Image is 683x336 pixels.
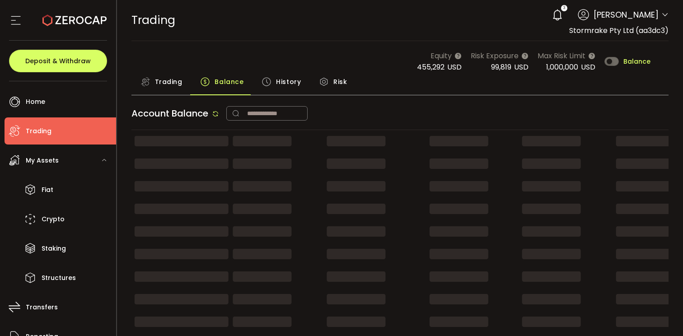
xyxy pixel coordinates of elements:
[546,62,578,72] span: 1,000,000
[42,183,53,196] span: Fiat
[25,58,91,64] span: Deposit & Withdraw
[569,25,669,36] span: Stormrake Pty Ltd (aa3dc3)
[594,9,659,21] span: [PERSON_NAME]
[276,73,301,91] span: History
[9,50,107,72] button: Deposit & Withdraw
[26,95,45,108] span: Home
[417,62,444,72] span: 455,292
[491,62,511,72] span: 99,819
[447,62,462,72] span: USD
[581,62,595,72] span: USD
[131,12,175,28] span: Trading
[42,242,66,255] span: Staking
[26,301,58,314] span: Transfers
[42,213,65,226] span: Crypto
[430,50,452,61] span: Equity
[26,154,59,167] span: My Assets
[26,125,51,138] span: Trading
[155,73,182,91] span: Trading
[42,271,76,285] span: Structures
[215,73,243,91] span: Balance
[563,5,565,11] span: 3
[131,107,208,120] span: Account Balance
[514,62,529,72] span: USD
[538,50,585,61] span: Max Risk Limit
[333,73,347,91] span: Risk
[471,50,519,61] span: Risk Exposure
[623,58,650,65] span: Balance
